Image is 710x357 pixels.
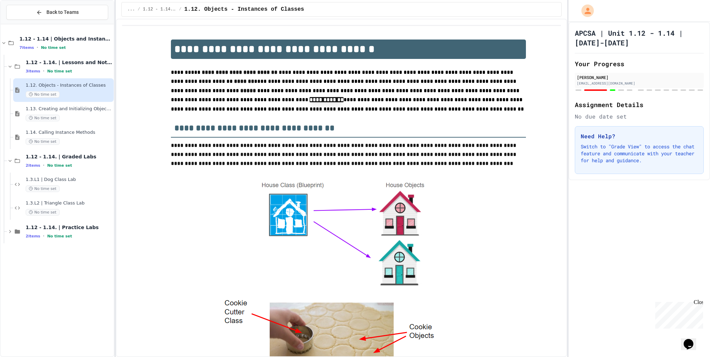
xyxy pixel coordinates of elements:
[41,45,66,50] span: No time set
[575,28,704,47] h1: APCSA | Unit 1.12 - 1.14 | [DATE]-[DATE]
[26,154,112,160] span: 1.12 - 1.14. | Graded Labs
[575,100,704,110] h2: Assignment Details
[577,74,702,80] div: [PERSON_NAME]
[26,91,60,98] span: No time set
[43,233,44,239] span: •
[47,234,72,238] span: No time set
[47,163,72,168] span: No time set
[574,3,596,19] div: My Account
[575,59,704,69] h2: Your Progress
[19,36,112,42] span: 1.12 - 1.14 | Objects and Instances of Classes
[26,200,112,206] span: 1.3.L2 | Triangle Class Lab
[179,7,181,12] span: /
[681,329,703,350] iframe: chat widget
[184,5,304,14] span: 1.12. Objects - Instances of Classes
[127,7,135,12] span: ...
[143,7,176,12] span: 1.12 - 1.14. | Lessons and Notes
[37,45,38,50] span: •
[26,69,40,73] span: 3 items
[652,299,703,329] iframe: chat widget
[19,45,34,50] span: 7 items
[6,5,108,20] button: Back to Teams
[47,69,72,73] span: No time set
[26,177,112,183] span: 1.3.L1 | Dog Class Lab
[26,185,60,192] span: No time set
[43,68,44,74] span: •
[3,3,48,44] div: Chat with us now!Close
[26,130,112,136] span: 1.14. Calling Instance Methods
[26,209,60,216] span: No time set
[581,143,698,164] p: Switch to "Grade View" to access the chat feature and communicate with your teacher for help and ...
[26,234,40,238] span: 2 items
[575,112,704,121] div: No due date set
[138,7,140,12] span: /
[26,106,112,112] span: 1.13. Creating and Initializing Objects: Constructors
[26,82,112,88] span: 1.12. Objects - Instances of Classes
[26,163,40,168] span: 2 items
[46,9,79,16] span: Back to Teams
[43,163,44,168] span: •
[26,138,60,145] span: No time set
[577,81,702,86] div: [EMAIL_ADDRESS][DOMAIN_NAME]
[26,115,60,121] span: No time set
[26,224,112,230] span: 1.12 - 1.14. | Practice Labs
[581,132,698,140] h3: Need Help?
[26,59,112,66] span: 1.12 - 1.14. | Lessons and Notes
